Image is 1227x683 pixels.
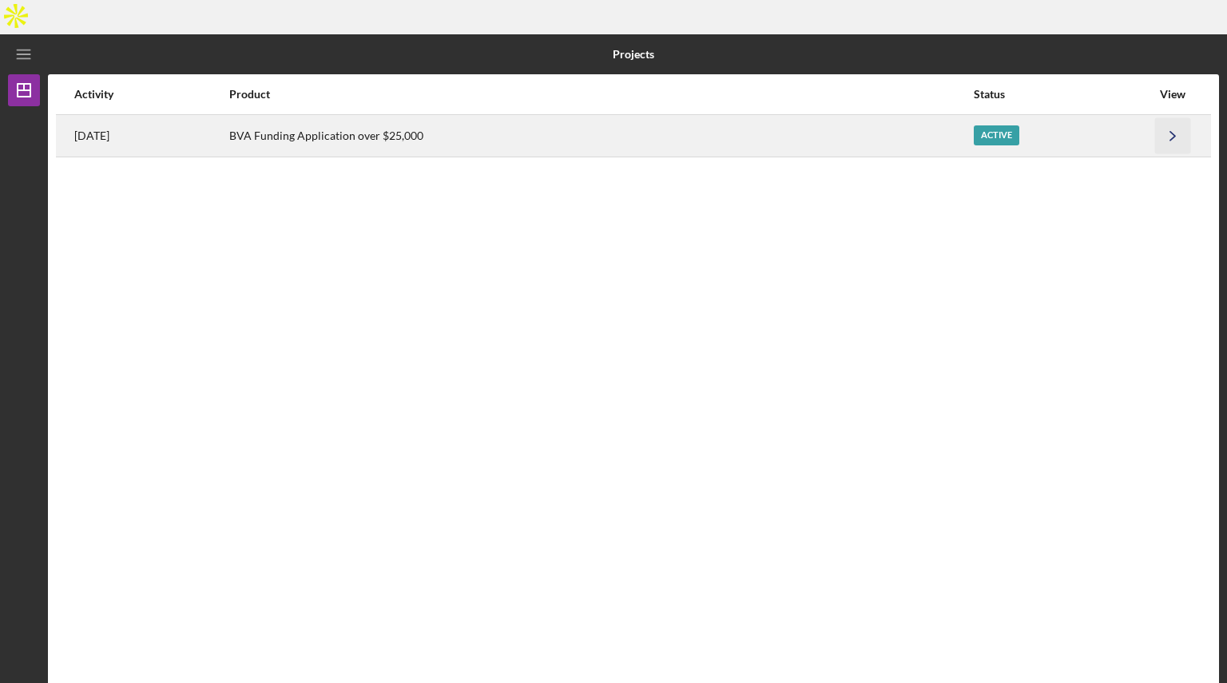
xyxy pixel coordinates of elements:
div: Product [229,88,972,101]
div: Activity [74,88,228,101]
div: View [1153,88,1193,101]
div: BVA Funding Application over $25,000 [229,116,972,156]
b: Projects [613,48,654,61]
div: Status [974,88,1151,101]
div: Active [974,125,1019,145]
time: 2025-08-16 19:33 [74,129,109,142]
